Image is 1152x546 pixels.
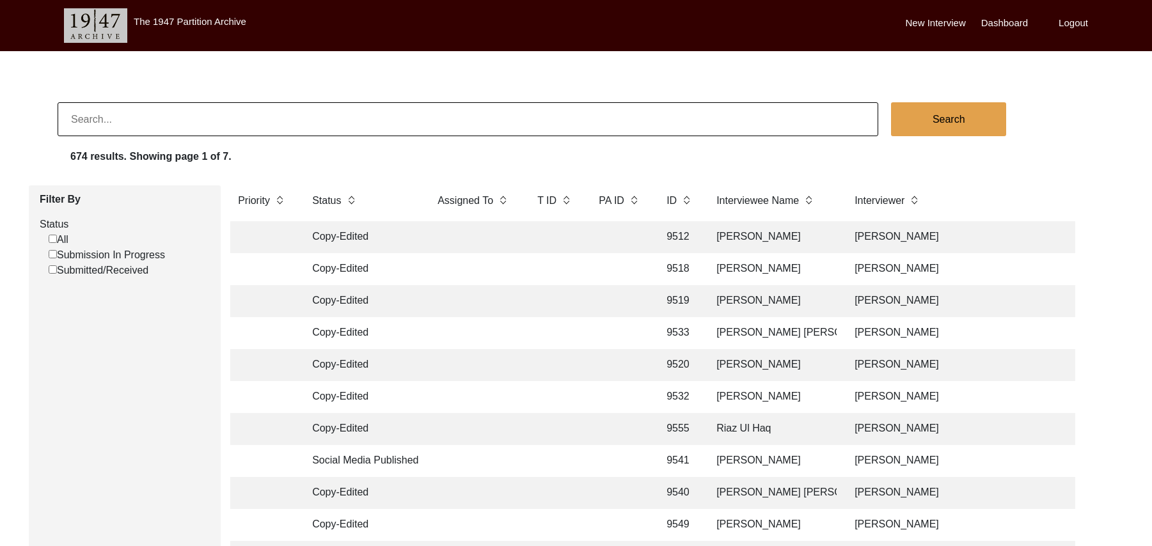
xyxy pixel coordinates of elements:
td: Copy-Edited [304,285,420,317]
label: Status [312,193,341,208]
td: [PERSON_NAME] [PERSON_NAME] [709,477,837,509]
td: 9518 [659,253,698,285]
td: [PERSON_NAME] [709,381,837,413]
img: sort-button.png [562,193,571,207]
td: 9520 [659,349,698,381]
img: header-logo.png [64,8,127,43]
td: [PERSON_NAME] [847,221,1071,253]
label: Submission In Progress [49,247,165,263]
td: Copy-Edited [304,221,420,253]
td: Copy-Edited [304,381,420,413]
td: [PERSON_NAME] [709,285,837,317]
label: PA ID [599,193,624,208]
td: 9532 [659,381,698,413]
label: Interviewee Name [716,193,799,208]
img: sort-button.png [498,193,507,207]
label: 674 results. Showing page 1 of 7. [70,149,232,164]
input: All [49,235,57,243]
label: ID [667,193,677,208]
td: [PERSON_NAME] [847,317,1071,349]
input: Submission In Progress [49,250,57,258]
td: [PERSON_NAME] [PERSON_NAME] [709,317,837,349]
td: 9549 [659,509,698,541]
input: Submitted/Received [49,265,57,274]
label: Logout [1059,16,1088,31]
label: Status [40,217,211,232]
td: [PERSON_NAME] [709,349,837,381]
td: Copy-Edited [304,349,420,381]
label: Interviewer [855,193,904,208]
label: All [49,232,68,247]
td: [PERSON_NAME] [847,349,1071,381]
td: 9519 [659,285,698,317]
td: [PERSON_NAME] [709,253,837,285]
td: [PERSON_NAME] [847,509,1071,541]
td: 9555 [659,413,698,445]
label: The 1947 Partition Archive [134,16,246,27]
img: sort-button.png [275,193,284,207]
td: 9541 [659,445,698,477]
label: Priority [238,193,270,208]
img: sort-button.png [910,193,919,207]
label: New Interview [906,16,966,31]
td: 9512 [659,221,698,253]
label: Dashboard [981,16,1028,31]
td: Copy-Edited [304,477,420,509]
label: Assigned To [438,193,493,208]
img: sort-button.png [629,193,638,207]
td: [PERSON_NAME] [709,221,837,253]
td: [PERSON_NAME] [847,477,1071,509]
label: T ID [537,193,556,208]
td: [PERSON_NAME] [709,509,837,541]
td: [PERSON_NAME] [847,285,1071,317]
td: Riaz Ul Haq [709,413,837,445]
td: Copy-Edited [304,509,420,541]
img: sort-button.png [682,193,691,207]
label: Filter By [40,192,211,207]
input: Search... [58,102,878,136]
td: [PERSON_NAME] [847,445,1071,477]
td: Copy-Edited [304,413,420,445]
td: [PERSON_NAME] [847,253,1071,285]
td: [PERSON_NAME] [709,445,837,477]
td: [PERSON_NAME] [847,413,1071,445]
td: Copy-Edited [304,253,420,285]
td: Social Media Published [304,445,420,477]
img: sort-button.png [347,193,356,207]
button: Search [891,102,1006,136]
td: [PERSON_NAME] [847,381,1071,413]
td: Copy-Edited [304,317,420,349]
td: 9540 [659,477,698,509]
label: Submitted/Received [49,263,148,278]
td: 9533 [659,317,698,349]
img: sort-button.png [804,193,813,207]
